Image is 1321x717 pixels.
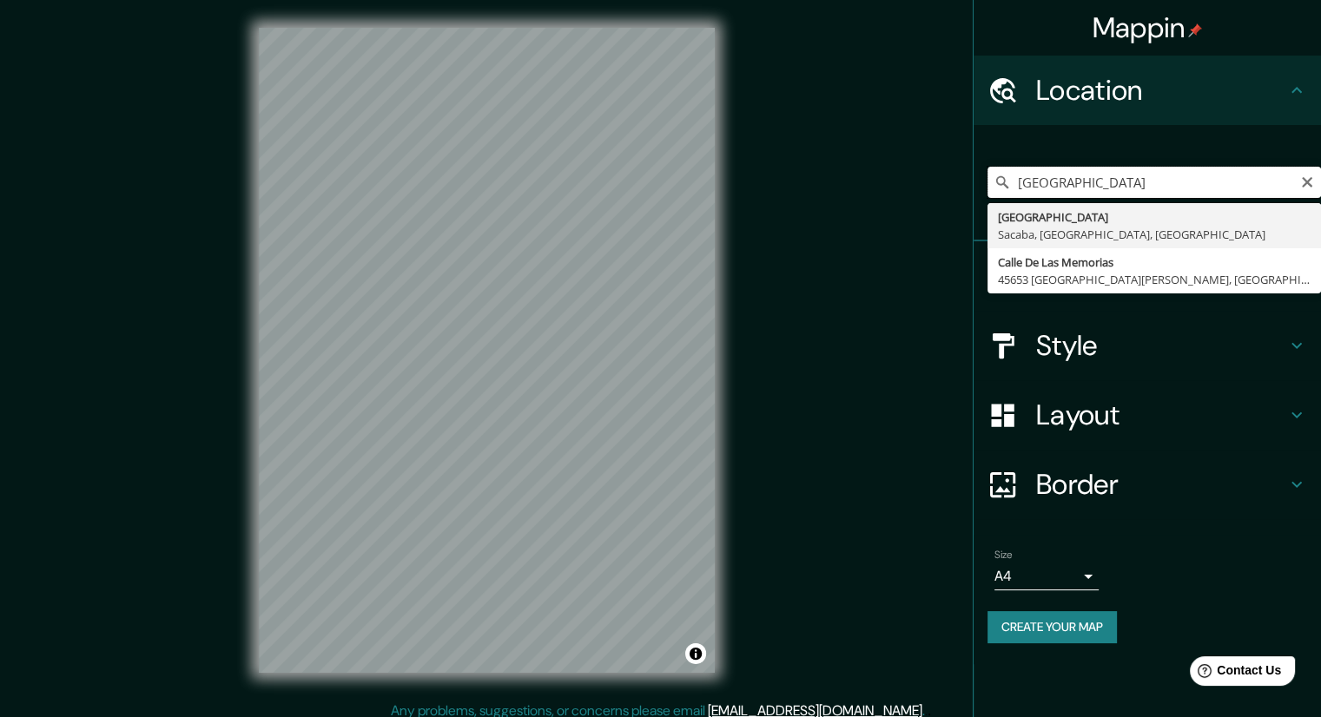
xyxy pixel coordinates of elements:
[1166,649,1302,698] iframe: Help widget launcher
[998,253,1311,271] div: Calle De Las Memorias
[974,380,1321,450] div: Layout
[987,167,1321,198] input: Pick your city or area
[1036,259,1286,293] h4: Pins
[998,208,1311,226] div: [GEOGRAPHIC_DATA]
[685,643,706,664] button: Toggle attribution
[1300,173,1314,189] button: Clear
[974,450,1321,519] div: Border
[1036,467,1286,502] h4: Border
[998,271,1311,288] div: 45653 [GEOGRAPHIC_DATA][PERSON_NAME], [GEOGRAPHIC_DATA][PERSON_NAME], [GEOGRAPHIC_DATA]
[1036,328,1286,363] h4: Style
[987,611,1117,643] button: Create your map
[974,241,1321,311] div: Pins
[994,548,1013,562] label: Size
[974,311,1321,380] div: Style
[994,562,1099,590] div: A4
[1036,73,1286,108] h4: Location
[259,28,715,673] canvas: Map
[1188,23,1202,37] img: pin-icon.png
[998,226,1311,243] div: Sacaba, [GEOGRAPHIC_DATA], [GEOGRAPHIC_DATA]
[1093,10,1203,45] h4: Mappin
[1036,398,1286,432] h4: Layout
[974,56,1321,125] div: Location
